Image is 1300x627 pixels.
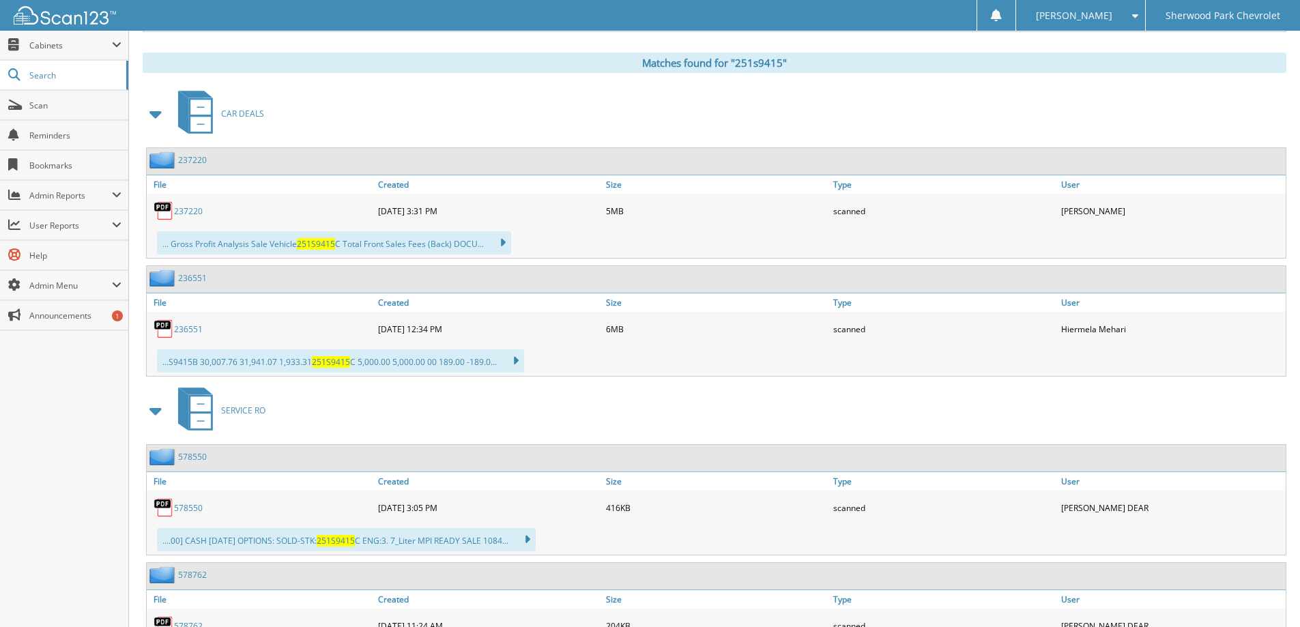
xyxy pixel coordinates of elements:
[29,280,112,291] span: Admin Menu
[29,250,121,261] span: Help
[603,494,830,521] div: 416KB
[830,197,1058,224] div: scanned
[29,40,112,51] span: Cabinets
[149,566,178,583] img: folder2.png
[29,100,121,111] span: Scan
[1058,472,1286,491] a: User
[375,494,603,521] div: [DATE] 3:05 PM
[603,315,830,342] div: 6MB
[375,175,603,194] a: Created
[221,405,265,416] span: SERVICE RO
[154,319,174,339] img: PDF.png
[830,472,1058,491] a: Type
[178,272,207,284] a: 236551
[1058,293,1286,312] a: User
[147,472,375,491] a: File
[157,231,511,254] div: ... Gross Profit Analysis Sale Vehicle C Total Front Sales Fees (Back) DOCU...
[830,175,1058,194] a: Type
[157,528,536,551] div: ....00] CASH [DATE] OPTIONS: SOLD-STK: C ENG:3. 7_Liter MPI READY SALE 1084...
[375,472,603,491] a: Created
[170,383,265,437] a: SERVICE RO
[375,590,603,609] a: Created
[147,590,375,609] a: File
[29,160,121,171] span: Bookmarks
[29,190,112,201] span: Admin Reports
[603,472,830,491] a: Size
[1166,12,1280,20] span: Sherwood Park Chevrolet
[147,175,375,194] a: File
[29,310,121,321] span: Announcements
[174,323,203,335] a: 236551
[29,70,119,81] span: Search
[178,569,207,581] a: 578762
[375,197,603,224] div: [DATE] 3:31 PM
[830,315,1058,342] div: scanned
[1036,12,1112,20] span: [PERSON_NAME]
[375,293,603,312] a: Created
[178,154,207,166] a: 237220
[29,130,121,141] span: Reminders
[157,349,524,373] div: ...S9415B 30,007.76 31,941.07 1,933.31 C 5,000.00 5,000.00 00 189.00 -189.0...
[830,293,1058,312] a: Type
[1058,175,1286,194] a: User
[603,293,830,312] a: Size
[603,175,830,194] a: Size
[1058,315,1286,342] div: Hiermela Mehari
[149,269,178,287] img: folder2.png
[1058,197,1286,224] div: [PERSON_NAME]
[1058,494,1286,521] div: [PERSON_NAME] DEAR
[154,497,174,518] img: PDF.png
[112,310,123,321] div: 1
[178,451,207,463] a: 578550
[603,197,830,224] div: 5MB
[375,315,603,342] div: [DATE] 12:34 PM
[149,448,178,465] img: folder2.png
[830,494,1058,521] div: scanned
[29,220,112,231] span: User Reports
[149,151,178,169] img: folder2.png
[221,108,264,119] span: CAR DEALS
[143,53,1286,73] div: Matches found for "251s9415"
[170,87,264,141] a: CAR DEALS
[174,205,203,217] a: 237220
[147,293,375,312] a: File
[1058,590,1286,609] a: User
[174,502,203,514] a: 578550
[317,535,355,546] span: 251S9415
[312,356,350,368] span: 251S9415
[154,201,174,221] img: PDF.png
[603,590,830,609] a: Size
[297,238,335,250] span: 251S9415
[14,6,116,25] img: scan123-logo-white.svg
[830,590,1058,609] a: Type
